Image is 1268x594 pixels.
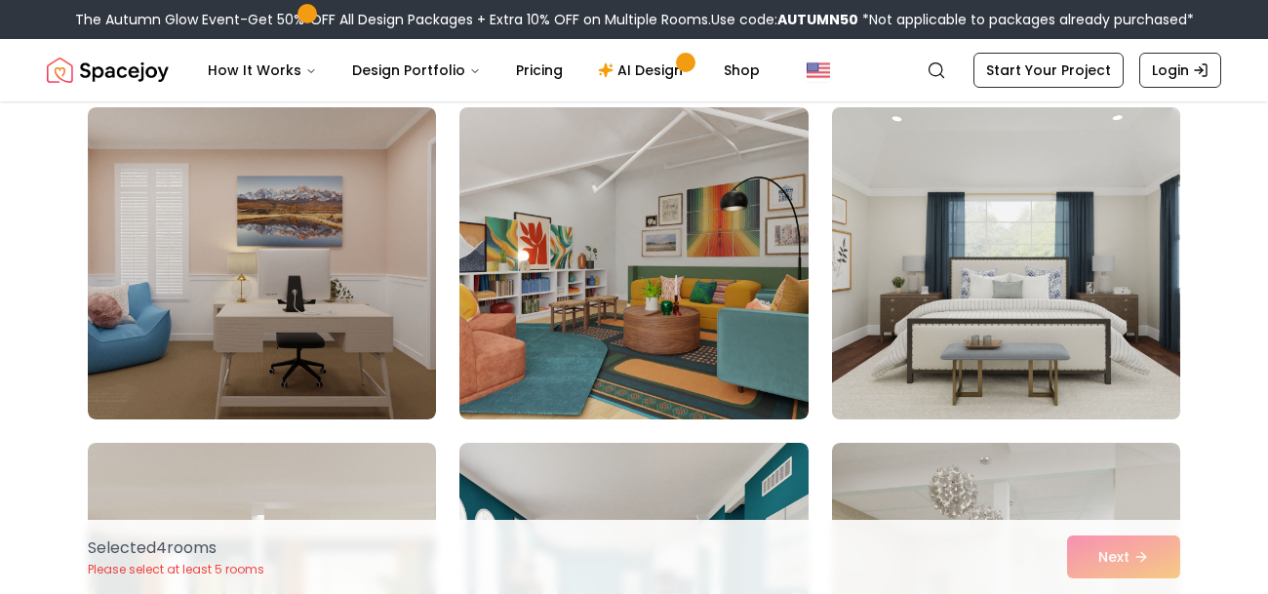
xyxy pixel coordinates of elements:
img: Room room-16 [88,107,436,419]
nav: Global [47,39,1221,101]
div: The Autumn Glow Event-Get 50% OFF All Design Packages + Extra 10% OFF on Multiple Rooms. [75,10,1194,29]
nav: Main [192,51,775,90]
a: Login [1139,53,1221,88]
img: Room room-17 [459,107,808,419]
a: AI Design [582,51,704,90]
button: Design Portfolio [337,51,496,90]
a: Shop [708,51,775,90]
a: Spacejoy [47,51,169,90]
p: Please select at least 5 rooms [88,562,264,577]
a: Pricing [500,51,578,90]
img: Room room-18 [823,99,1189,427]
p: Selected 4 room s [88,536,264,560]
b: AUTUMN50 [777,10,858,29]
img: United States [807,59,830,82]
span: Use code: [711,10,858,29]
span: *Not applicable to packages already purchased* [858,10,1194,29]
img: Spacejoy Logo [47,51,169,90]
button: How It Works [192,51,333,90]
a: Start Your Project [973,53,1124,88]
